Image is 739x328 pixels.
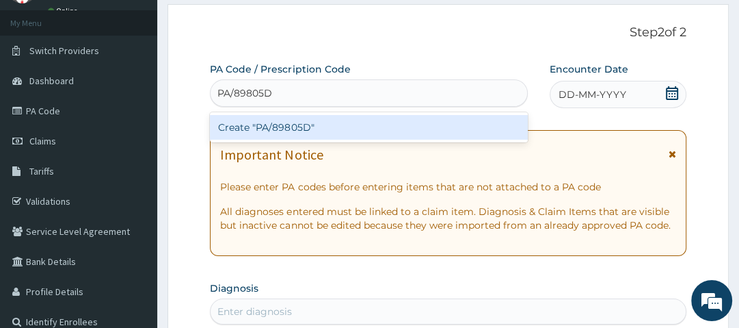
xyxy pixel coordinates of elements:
[29,165,54,177] span: Tariffs
[210,281,258,295] label: Diagnosis
[559,88,626,101] span: DD-MM-YYYY
[210,25,686,40] p: Step 2 of 2
[550,62,628,76] label: Encounter Date
[220,205,675,232] p: All diagnoses entered must be linked to a claim item. Diagnosis & Claim Items that are visible bu...
[79,85,189,223] span: We're online!
[220,180,675,194] p: Please enter PA codes before entering items that are not attached to a PA code
[220,147,323,162] h1: Important Notice
[210,62,350,76] label: PA Code / Prescription Code
[224,7,257,40] div: Minimize live chat window
[29,135,56,147] span: Claims
[217,305,292,318] div: Enter diagnosis
[48,6,81,16] a: Online
[71,77,230,94] div: Chat with us now
[210,115,528,140] div: Create "PA/89805D"
[25,68,55,103] img: d_794563401_company_1708531726252_794563401
[29,75,74,87] span: Dashboard
[7,199,260,247] textarea: Type your message and hit 'Enter'
[29,45,99,57] span: Switch Providers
